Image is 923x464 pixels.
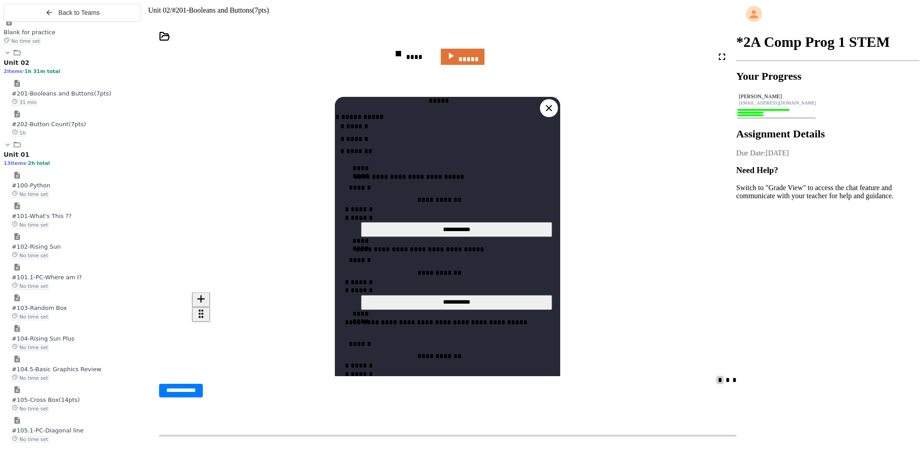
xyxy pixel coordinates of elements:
[736,34,919,50] h1: *2A Comp Prog 1 STEM
[4,38,41,45] span: No time set
[4,160,26,166] span: 13 items
[170,6,172,14] span: /
[12,405,49,412] span: No time set
[12,99,37,106] span: 31 min
[12,182,50,189] span: #100-Python
[4,151,29,158] span: Unit 01
[4,59,29,66] span: Unit 02
[12,427,84,434] span: #105.1-PC-Diagonal line
[766,149,789,157] span: [DATE]
[23,68,24,74] span: •
[736,128,919,140] h2: Assignment Details
[12,344,49,351] span: No time set
[736,70,919,82] h2: Your Progress
[4,4,141,22] button: Back to Teams
[4,29,55,36] span: Blank for practice
[12,213,72,219] span: #101-What's This ??
[12,243,61,250] span: #102-Rising Sun
[12,305,67,311] span: #103-Random Box
[739,100,917,105] div: [EMAIL_ADDRESS][DOMAIN_NAME]
[12,252,49,259] span: No time set
[12,121,86,127] span: #202-Button Count(7pts)
[12,436,49,443] span: No time set
[172,6,269,14] span: #201-Booleans and Buttons(7pts)
[12,396,80,403] span: #105-Cross Box(14pts)
[12,222,49,228] span: No time set
[12,375,49,382] span: No time set
[24,68,60,74] span: 1h 31m total
[26,160,28,166] span: •
[28,160,50,166] span: 2h total
[12,366,101,373] span: #104.5-Basic Graphics Review
[12,130,26,136] span: 1h
[12,314,49,320] span: No time set
[736,149,766,157] span: Due Date:
[12,274,82,281] span: #101.1-PC-Where am I?
[4,68,23,74] span: 2 items
[12,283,49,290] span: No time set
[12,90,111,97] span: #201-Booleans and Buttons(7pts)
[12,191,49,198] span: No time set
[148,6,170,14] span: Unit 02
[739,93,917,100] div: [PERSON_NAME]
[59,9,100,16] span: Back to Teams
[12,335,74,342] span: #104-Rising Sun Plus
[736,184,919,200] p: Switch to "Grade View" to access the chat feature and communicate with your teacher for help and ...
[736,165,919,175] h3: Need Help?
[736,4,919,24] div: My Account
